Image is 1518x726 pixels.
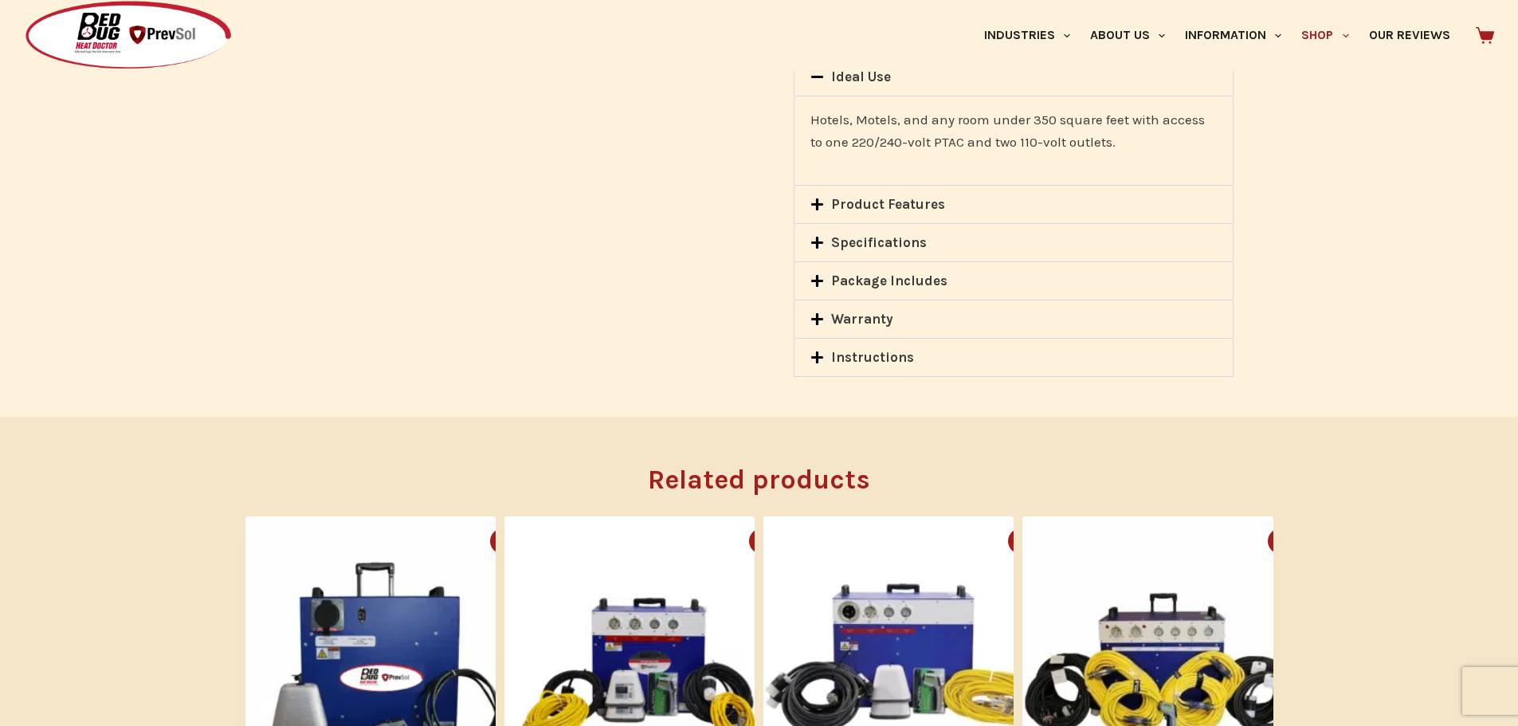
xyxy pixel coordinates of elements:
[794,224,1232,261] div: Specifications
[13,6,61,54] button: Open LiveChat chat widget
[245,460,1273,500] h2: Related products
[831,311,893,327] a: Warranty
[831,234,927,250] a: Specifications
[831,273,947,288] a: Package Includes
[831,349,914,365] a: Instructions
[749,528,775,554] button: Quick view toggle
[1268,528,1293,554] button: Quick view toggle
[794,339,1232,376] div: Instructions
[794,96,1232,186] div: Ideal Use
[794,58,1232,96] div: Ideal Use
[794,262,1232,300] div: Package Includes
[490,528,516,554] button: Quick view toggle
[810,108,1216,153] p: Hotels, Motels, and any room under 350 square feet with access to one 220/240-volt PTAC and two 1...
[794,300,1232,338] div: Warranty
[794,186,1232,223] div: Product Features
[831,196,945,212] a: Product Features
[1008,528,1034,554] button: Quick view toggle
[831,69,891,84] a: Ideal Use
